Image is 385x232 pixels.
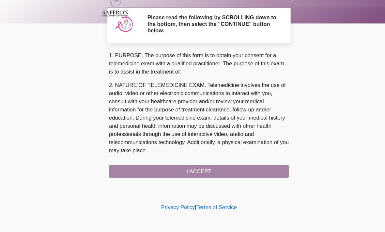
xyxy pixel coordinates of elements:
[106,58,279,82] p: 1. PURPOSE. The purpose of this form is to obtain your consent for a telemedicine exam with a qua...
[189,206,190,211] a: |
[100,5,125,25] img: Saffron Laser Aesthetics and Medical Spa Logo
[111,23,131,42] img: Agent Avatar
[106,87,279,158] p: 2. NATURE OF TELEMEDICINE EXAM. Telemedicine involves the use of audio, video or other electronic...
[143,23,269,42] h2: Please read the following by SCROLLING down to the bottom, then select the "CONTINUE" button below.
[156,206,189,211] a: Privacy Policy
[190,206,229,211] a: Terms of Service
